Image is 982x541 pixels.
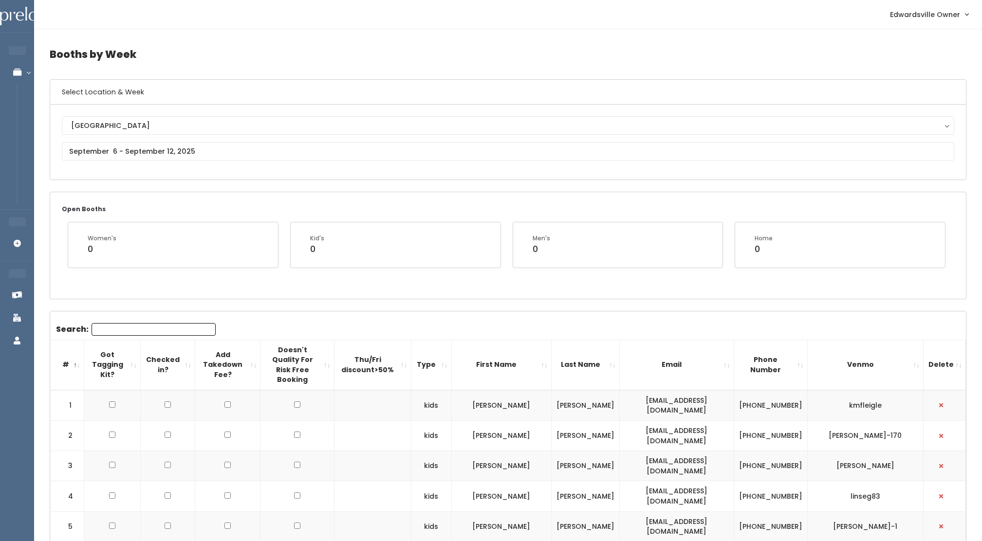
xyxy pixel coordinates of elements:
[56,323,216,336] label: Search:
[50,451,84,481] td: 3
[50,481,84,511] td: 4
[533,234,550,243] div: Men's
[50,80,966,105] h6: Select Location & Week
[734,390,807,421] td: [PHONE_NUMBER]
[411,481,451,511] td: kids
[310,234,324,243] div: Kid's
[451,340,551,390] th: First Name: activate to sort column ascending
[84,340,141,390] th: Got Tagging Kit?: activate to sort column ascending
[755,234,773,243] div: Home
[619,421,734,451] td: [EMAIL_ADDRESS][DOMAIN_NAME]
[62,142,954,161] input: September 6 - September 12, 2025
[50,340,84,390] th: #: activate to sort column descending
[92,323,216,336] input: Search:
[141,340,195,390] th: Checked in?: activate to sort column ascending
[195,340,260,390] th: Add Takedown Fee?: activate to sort column ascending
[50,41,966,68] h4: Booths by Week
[62,116,954,135] button: [GEOGRAPHIC_DATA]
[923,340,965,390] th: Delete: activate to sort column ascending
[734,340,807,390] th: Phone Number: activate to sort column ascending
[451,390,551,421] td: [PERSON_NAME]
[734,421,807,451] td: [PHONE_NUMBER]
[88,234,116,243] div: Women's
[807,390,923,421] td: kmfleigle
[551,421,619,451] td: [PERSON_NAME]
[755,243,773,255] div: 0
[451,421,551,451] td: [PERSON_NAME]
[411,390,451,421] td: kids
[411,340,451,390] th: Type: activate to sort column ascending
[619,451,734,481] td: [EMAIL_ADDRESS][DOMAIN_NAME]
[807,421,923,451] td: [PERSON_NAME]-170
[71,120,945,131] div: [GEOGRAPHIC_DATA]
[734,481,807,511] td: [PHONE_NUMBER]
[551,481,619,511] td: [PERSON_NAME]
[411,451,451,481] td: kids
[619,481,734,511] td: [EMAIL_ADDRESS][DOMAIN_NAME]
[807,340,923,390] th: Venmo: activate to sort column ascending
[619,390,734,421] td: [EMAIL_ADDRESS][DOMAIN_NAME]
[50,390,84,421] td: 1
[50,421,84,451] td: 2
[62,205,106,213] small: Open Booths
[451,481,551,511] td: [PERSON_NAME]
[551,340,619,390] th: Last Name: activate to sort column ascending
[890,9,960,20] span: Edwardsville Owner
[451,451,551,481] td: [PERSON_NAME]
[334,340,411,390] th: Thu/Fri discount&gt;50%: activate to sort column ascending
[533,243,550,255] div: 0
[807,451,923,481] td: [PERSON_NAME]
[619,340,734,390] th: Email: activate to sort column ascending
[807,481,923,511] td: linseg83
[88,243,116,255] div: 0
[260,340,334,390] th: Doesn't Quality For Risk Free Booking : activate to sort column ascending
[880,4,978,25] a: Edwardsville Owner
[551,390,619,421] td: [PERSON_NAME]
[310,243,324,255] div: 0
[411,421,451,451] td: kids
[734,451,807,481] td: [PHONE_NUMBER]
[551,451,619,481] td: [PERSON_NAME]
